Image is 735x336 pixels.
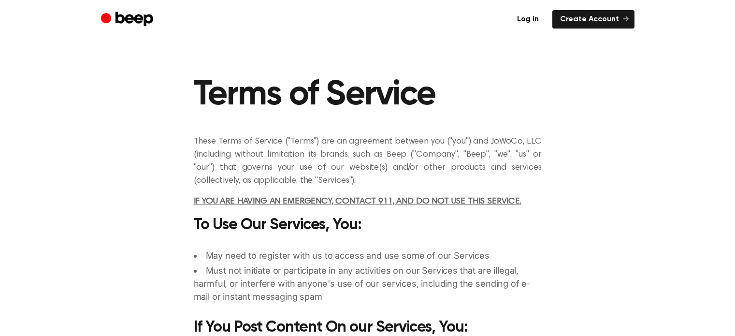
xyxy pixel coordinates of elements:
[194,264,542,303] li: Must not initiate or participate in any activities on our Services that are illegal, harmful, or ...
[194,195,542,208] p: IF YOU ARE HAVING AN EMERGENCY, CONTACT 911, AND DO NOT USE THIS SERVICE.
[552,10,634,29] a: Create Account
[194,77,542,112] h1: Terms of Service
[194,216,542,234] h3: To Use Our Services, You:
[194,135,542,188] p: These Terms of Service ("Terms") are an agreement between you ("you") and JoWoCo, LLC (including ...
[194,319,542,336] h3: If You Post Content On our Services, You:
[509,10,547,29] a: Log in
[101,10,156,29] a: Beep
[194,249,542,262] li: May need to register with us to access and use some of our Services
